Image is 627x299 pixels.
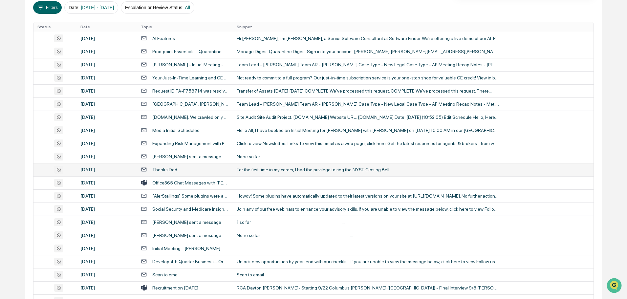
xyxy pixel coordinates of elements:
div: [DATE] [80,88,133,94]
div: [DOMAIN_NAME]: We crawled only 23 out of 108 pages submitted in your sitemap.xml [152,115,229,120]
div: Howdy! Some plugins have automatically updated to their latest versions on your site at [URL][DOM... [237,193,499,199]
th: Snippet [233,22,594,32]
div: Initial Meeting - [PERSON_NAME] [152,246,220,251]
div: 🖐️ [7,83,12,89]
div: Social Security and Medicare Insights for Advisors—Free Webinar [152,206,229,212]
a: 🗄️Attestations [45,80,84,92]
div: [PERSON_NAME] sent a message [152,233,221,238]
p: How can we help? [7,14,119,24]
div: Team Lead - [PERSON_NAME] Team AR - [PERSON_NAME] Case Type - New Legal Case Type - AP Meeting Re... [237,101,499,107]
div: [DATE] [80,272,133,277]
div: Proofpoint Essentials - Quarantine Digest [152,49,229,54]
div: Transfer of Assets [DATE] [DATE] COMPLETE We've processed this request. COMPLETE We've processed ... [237,88,499,94]
div: For the first time in my career, I had the privilege to ring the NYSE Closing Bell. ͏ ­͏ ­͏ ­͏ ­͏... [237,167,499,172]
div: [DATE] [80,285,133,290]
div: [DATE] [80,206,133,212]
div: [DATE] [80,246,133,251]
span: Preclearance [13,83,42,89]
div: [PERSON_NAME] - Initial Meeting - [DATE] [152,62,229,67]
div: Not ready to commit to a full program? Our just-in-time subscription service is your one-stop sho... [237,75,499,80]
div: [AlerStallings] Some plugins were automatically updated [152,193,229,199]
div: None so far. ‌ ‌ ‌ ‌ ‌ ‌ ‌ ‌ ‌ ‌ ‌ ‌ ‌ ‌ ‌ ‌ ‌ ‌ ‌ ‌ ‌ ‌ ‌ ‌ ‌ ‌ ‌ ‌ ‌ ‌ ‌ ‌ ‌ ‌ ‌ ‌ ‌ ‌ ‌ ‌ ‌ ‌ ... [237,154,499,159]
div: Hello All, I have booked an Initial Meeting for [PERSON_NAME] with [PERSON_NAME] on [DATE] 10:00 ... [237,128,499,133]
div: [DATE] [80,259,133,264]
img: 1746055101610-c473b297-6a78-478c-a979-82029cc54cd1 [7,50,18,62]
div: [DATE] [80,233,133,238]
div: Request ID TA-F758714 was resolved. [152,88,229,94]
div: Recruitment on [DATE] [152,285,198,290]
div: [PERSON_NAME] sent a message [152,220,221,225]
iframe: Open customer support [606,277,624,295]
div: Scan to email [152,272,180,277]
div: 1 so far ‌ ‌ ‌ ‌ ‌ ‌ ‌ ‌ ‌ ‌ ‌ ‌ ‌ ‌ ‌ ‌ ‌ ‌ ‌ ‌ ‌ ‌ ‌ ‌ ‌ ‌ ‌ ‌ ‌ ‌ ‌ ‌ ‌ ‌ ‌ ‌ ‌ ‌ ‌ ‌ ‌ ‌ ‌ ‌ ... [237,220,499,225]
div: [DATE] [80,141,133,146]
div: Develop 4th Quarter Business—Order the Last-Chance Financial Planning Checklist [152,259,229,264]
div: Manage Digest Quarantine Digest Sign in to your account [PERSON_NAME] [PERSON_NAME][EMAIL_ADDRESS... [237,49,499,54]
div: [DATE] [80,220,133,225]
div: [DATE] [80,154,133,159]
div: None so far. ‌ ‌ ‌ ‌ ‌ ‌ ‌ ‌ ‌ ‌ ‌ ‌ ‌ ‌ ‌ ‌ ‌ ‌ ‌ ‌ ‌ ‌ ‌ ‌ ‌ ‌ ‌ ‌ ‌ ‌ ‌ ‌ ‌ ‌ ‌ ‌ ‌ ‌ ‌ ‌ ‌ ‌ ... [237,233,499,238]
span: Attestations [54,83,81,89]
div: Click to view Newsletters Links To view this email as a web page, click here. Get the latest reso... [237,141,499,146]
div: Join any of our free webinars to enhance your advisory skills. If you are unable to view the mess... [237,206,499,212]
div: AI Features [152,36,175,41]
th: Status [33,22,76,32]
span: [DATE] - [DATE] [81,5,114,10]
div: [DATE] [80,128,133,133]
div: RCA Dayton [PERSON_NAME]- Starting 9/22 Columbus [PERSON_NAME] ([GEOGRAPHIC_DATA]) - Final Interv... [237,285,499,290]
div: 🗄️ [48,83,53,89]
div: Hi [PERSON_NAME], I'm [PERSON_NAME], a Senior Software Consultant at Software Finder. We're offer... [237,36,499,41]
div: [DATE] [80,193,133,199]
div: Your Just-In-Time Learning and CE Solution is Here [152,75,229,80]
div: Office365 Chat Messages with [PERSON_NAME], [PERSON_NAME] on [DATE] [152,180,229,185]
div: We're available if you need us! [22,57,83,62]
button: Start new chat [112,52,119,60]
div: [DATE] [80,62,133,67]
span: Pylon [65,111,79,116]
th: Topic [137,22,233,32]
div: Site Audit Site Audit Project: [DOMAIN_NAME] Website URL: [DOMAIN_NAME] Date: [DATE] (18:52:05) E... [237,115,499,120]
div: [DATE] [80,180,133,185]
a: 🖐️Preclearance [4,80,45,92]
a: Powered byPylon [46,111,79,116]
div: Scan to email [237,272,499,277]
div: Media Initial Scheduled [152,128,200,133]
div: [PERSON_NAME] sent a message [152,154,221,159]
div: [DATE] [80,115,133,120]
div: [DATE] [80,49,133,54]
div: 🔎 [7,96,12,101]
div: Team Lead - [PERSON_NAME] Team AR - [PERSON_NAME] Case Type - New Legal Case Type - AP Meeting Re... [237,62,499,67]
th: Date [76,22,137,32]
div: Thanks Dad [152,167,177,172]
div: [DATE] [80,167,133,172]
div: Start new chat [22,50,108,57]
div: [DATE] [80,101,133,107]
div: Expanding Risk Management with Parametric Insurance Solutions [152,141,229,146]
span: All [185,5,190,10]
span: Data Lookup [13,95,41,102]
button: Filters [33,1,62,14]
div: [DATE] [80,75,133,80]
div: Unlock new opportunities by year-end with our checklist. If you are unable to view the message be... [237,259,499,264]
button: Date:[DATE] - [DATE] [64,1,118,14]
div: [DATE] [80,36,133,41]
a: 🔎Data Lookup [4,93,44,104]
div: [GEOGRAPHIC_DATA], [PERSON_NAME] - Roadmap Meeting (Full) - [DATE] [152,101,229,107]
button: Escalation or Review Status:All [121,1,194,14]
